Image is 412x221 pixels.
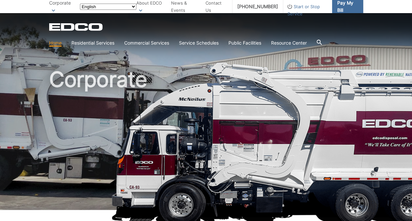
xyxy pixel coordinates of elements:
a: Resource Center [271,39,307,47]
select: Select a language [80,4,136,10]
a: Service Schedules [179,39,219,47]
h1: Corporate [49,69,363,213]
a: Residential Services [71,39,114,47]
a: Home [49,39,62,47]
a: Commercial Services [124,39,169,47]
a: EDCD logo. Return to the homepage. [49,23,104,31]
a: Public Facilities [228,39,261,47]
